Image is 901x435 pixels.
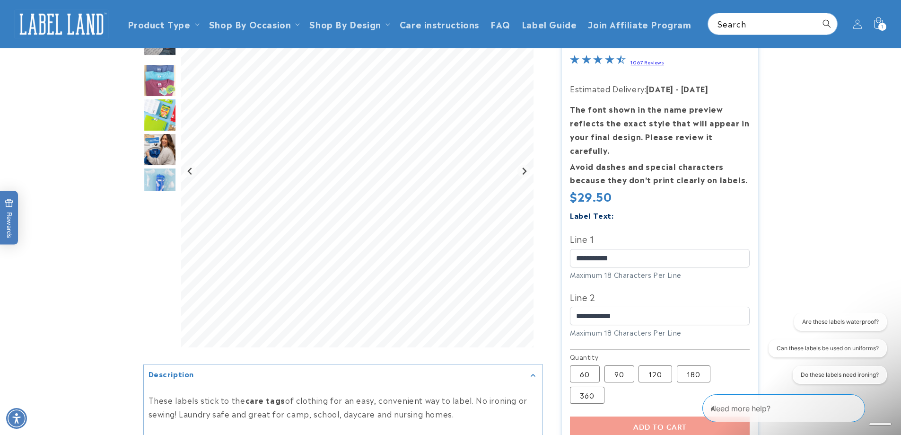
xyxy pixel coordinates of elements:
[570,56,626,67] span: 4.7-star overall rating
[588,18,691,29] span: Join Affiliate Program
[639,366,672,383] label: 120
[702,391,892,426] iframe: Gorgias Floating Chat
[144,364,542,386] summary: Description
[394,13,485,35] a: Care instructions
[122,13,203,35] summary: Product Type
[570,352,599,362] legend: Quantity
[522,18,577,29] span: Label Guide
[517,165,530,178] button: Next slide
[570,289,750,304] label: Line 2
[143,98,176,132] img: Stick N' Wear® Labels - Label Land
[570,210,614,221] label: Label Text:
[245,394,285,406] strong: care tags
[184,165,197,178] button: Previous slide
[143,133,176,166] div: Go to slide 6
[630,59,664,65] a: 1067 Reviews - open in a new tab
[881,23,884,31] span: 1
[570,82,750,96] p: Estimated Delivery:
[143,168,176,201] div: Go to slide 7
[128,18,191,30] a: Product Type
[676,83,679,94] strong: -
[143,98,176,132] div: Go to slide 5
[5,198,14,238] span: Rewards
[143,64,176,97] img: Stick N' Wear® Labels - Label Land
[490,18,510,29] span: FAQ
[304,13,394,35] summary: Shop By Design
[485,13,516,35] a: FAQ
[149,393,538,421] p: These labels stick to the of clothing for an easy, convenient way to label. No ironing or sewing!...
[149,369,194,379] h2: Description
[8,359,120,388] iframe: Sign Up via Text for Offers
[570,231,750,246] label: Line 1
[209,18,291,29] span: Shop By Occasion
[516,13,583,35] a: Label Guide
[570,160,748,186] strong: Avoid dashes and special characters because they don’t print clearly on labels.
[604,366,634,383] label: 90
[633,424,687,432] span: Add to cart
[203,13,304,35] summary: Shop By Occasion
[570,387,604,404] label: 360
[570,328,750,337] div: Maximum 18 Characters Per Line
[400,18,479,29] span: Care instructions
[761,313,892,392] iframe: Gorgias live chat conversation starters
[570,366,600,383] label: 60
[6,408,27,429] div: Accessibility Menu
[570,189,612,204] span: $29.50
[582,13,697,35] a: Join Affiliate Program
[677,366,710,383] label: 180
[570,270,750,280] div: Maximum 18 Characters Per Line
[14,9,109,39] img: Label Land
[570,103,749,155] strong: The font shown in the name preview reflects the exact style that will appear in your final design...
[309,18,381,30] a: Shop By Design
[143,64,176,97] div: Go to slide 4
[816,13,837,34] button: Search
[681,83,709,94] strong: [DATE]
[646,83,674,94] strong: [DATE]
[11,6,113,42] a: Label Land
